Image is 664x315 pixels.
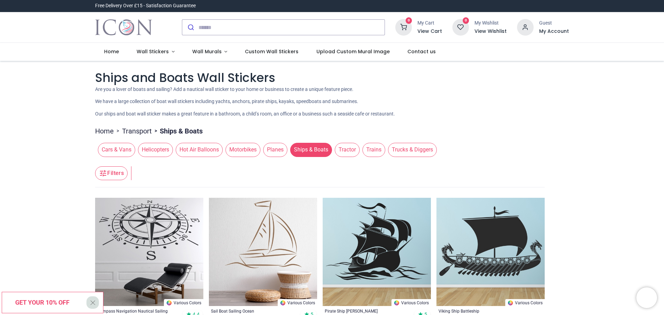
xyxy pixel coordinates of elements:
[636,287,657,308] iframe: Brevo live chat
[287,143,332,157] button: Ships & Boats
[176,143,223,157] span: Hot Air Balloons
[385,143,437,157] button: Trucks & Diggers
[325,308,408,314] a: Pirate Ship [PERSON_NAME]
[95,18,152,37] img: Icon Wall Stickers
[263,143,287,157] span: Planes
[152,126,203,136] li: Ships & Boats
[95,98,569,105] p: We have a large collection of boat wall stickers including yachts, anchors, pirate ships, kayaks,...
[323,198,431,306] img: Pirate Ship Jolly Roger Wall Sticker - Mod2
[463,17,469,24] sup: 0
[332,143,360,157] button: Tractor
[278,299,317,306] a: Various Colors
[211,308,294,314] a: Sail Boat Sailing Ocean
[95,126,114,136] a: Home
[316,48,390,55] span: Upload Custom Mural Image
[128,43,183,61] a: Wall Stickers
[192,48,222,55] span: Wall Murals
[507,300,514,306] img: Color Wheel
[360,143,385,157] button: Trains
[539,20,569,27] div: Guest
[182,20,199,35] button: Submit
[95,198,203,306] img: Compass Navigation Nautical Sailing Wall Sticker
[439,308,522,314] a: Viking Ship Battleship
[137,48,169,55] span: Wall Stickers
[183,43,236,61] a: Wall Murals
[122,126,152,136] a: Transport
[474,20,507,27] div: My Wishlist
[452,24,469,30] a: 0
[407,48,436,55] span: Contact us
[362,143,385,157] span: Trains
[95,143,135,157] button: Cars & Vans
[164,299,203,306] a: Various Colors
[209,198,317,306] img: Sail Boat Sailing Ocean Wall Sticker
[95,166,128,180] button: Filters
[505,299,545,306] a: Various Colors
[173,143,223,157] button: Hot Air Balloons
[152,128,160,135] span: >
[95,2,196,9] div: Free Delivery Over £15 - Satisfaction Guarantee
[98,143,135,157] span: Cars & Vans
[474,28,507,35] a: View Wishlist
[225,143,260,157] span: Motorbikes
[223,143,260,157] button: Motorbikes
[166,300,172,306] img: Color Wheel
[95,69,569,86] h1: Ships and Boats Wall Stickers
[260,143,287,157] button: Planes
[539,28,569,35] a: My Account
[138,143,173,157] span: Helicopters
[97,308,181,314] a: Compass Navigation Nautical Sailing
[417,28,442,35] a: View Cart
[135,143,173,157] button: Helicopters
[95,111,569,118] p: Our ships and boat wall sticker makes a great feature in a bathroom, a child’s room, an office or...
[280,300,286,306] img: Color Wheel
[104,48,119,55] span: Home
[245,48,298,55] span: Custom Wall Stickers
[391,299,431,306] a: Various Colors
[394,300,400,306] img: Color Wheel
[114,128,122,135] span: >
[95,18,152,37] a: Logo of Icon Wall Stickers
[436,198,545,306] img: Viking Ship Battleship Wall Sticker
[95,86,569,93] p: Are you a lover of boats and sailing? Add a nautical wall sticker to your home or business to cre...
[424,2,569,9] iframe: Customer reviews powered by Trustpilot
[388,143,437,157] span: Trucks & Diggers
[290,143,332,157] span: Ships & Boats
[406,17,412,24] sup: 0
[417,20,442,27] div: My Cart
[395,24,412,30] a: 0
[335,143,360,157] span: Tractor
